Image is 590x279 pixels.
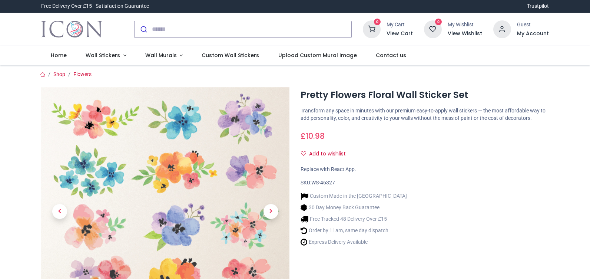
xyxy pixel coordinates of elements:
li: Custom Made in the [GEOGRAPHIC_DATA] [301,192,407,200]
a: 0 [363,26,381,32]
span: £ [301,131,325,141]
span: Upload Custom Mural Image [278,52,357,59]
button: Add to wishlistAdd to wishlist [301,148,352,160]
i: Add to wishlist [301,151,306,156]
div: Replace with React App. [301,166,549,173]
a: View Wishlist [448,30,482,37]
li: Free Tracked 48 Delivery Over £15 [301,215,407,223]
sup: 0 [374,19,381,26]
img: Icon Wall Stickers [41,19,102,40]
div: Free Delivery Over £15 - Satisfaction Guarantee [41,3,149,10]
span: Custom Wall Stickers [202,52,259,59]
a: View Cart [387,30,413,37]
button: Submit [135,21,152,37]
span: Home [51,52,67,59]
span: Previous [52,204,67,219]
a: Wall Murals [136,46,192,65]
a: Shop [53,71,65,77]
a: Flowers [73,71,92,77]
a: 0 [424,26,442,32]
li: 30 Day Money Back Guarantee [301,204,407,211]
span: WS-46327 [311,180,335,186]
div: My Wishlist [448,21,482,29]
a: Trustpilot [527,3,549,10]
p: Transform any space in minutes with our premium easy-to-apply wall stickers — the most affordable... [301,107,549,122]
span: Wall Stickers [86,52,120,59]
li: Express Delivery Available [301,238,407,246]
sup: 0 [435,19,442,26]
a: My Account [517,30,549,37]
div: SKU: [301,179,549,187]
a: Wall Stickers [76,46,136,65]
a: Logo of Icon Wall Stickers [41,19,102,40]
h1: Pretty Flowers Floral Wall Sticker Set [301,89,549,101]
div: Guest [517,21,549,29]
span: Wall Murals [145,52,177,59]
span: 10.98 [306,131,325,141]
span: Contact us [376,52,406,59]
li: Order by 11am, same day dispatch [301,227,407,234]
div: My Cart [387,21,413,29]
span: Next [263,204,278,219]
